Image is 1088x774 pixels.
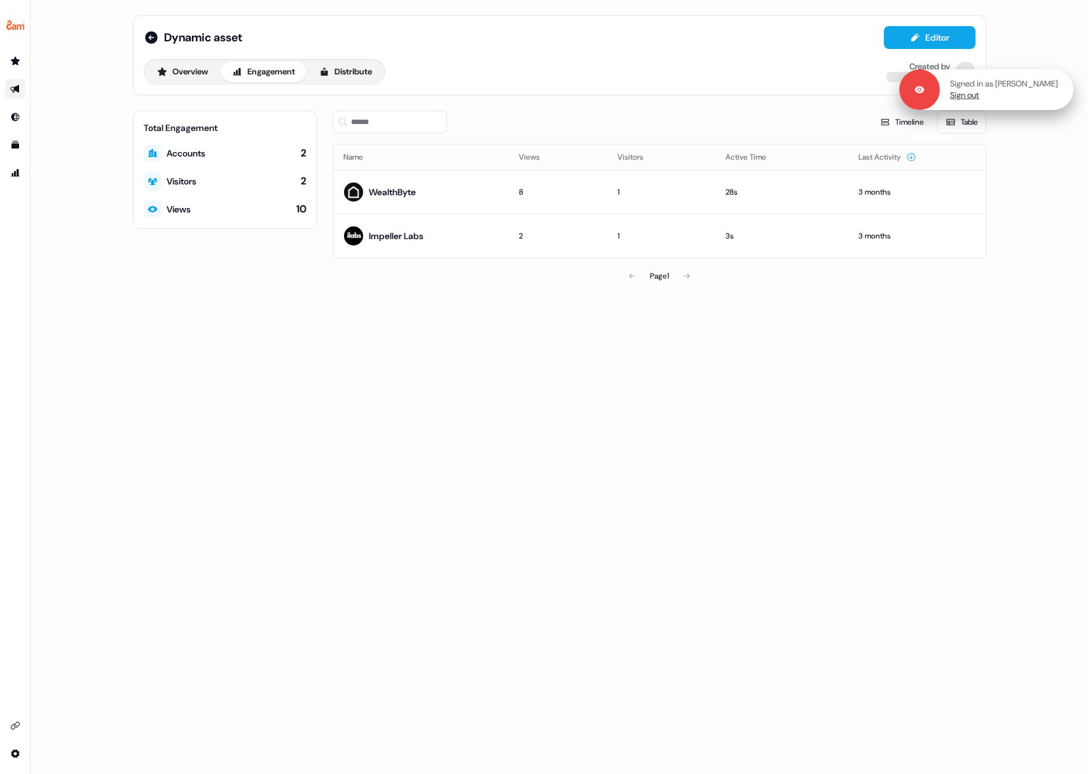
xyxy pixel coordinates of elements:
button: Visitors [617,146,659,169]
div: 8 [519,186,598,198]
button: Distribute [308,62,383,82]
button: Timeline [872,111,932,134]
div: 3 months [858,186,975,198]
a: Go to Inbound [5,107,25,127]
div: 28s [726,186,839,198]
button: Engagement [221,62,306,82]
a: Go to integrations [5,743,25,764]
div: 3 months [858,230,975,242]
div: Created by [909,62,950,72]
div: 1 [617,230,705,242]
button: Views [519,146,555,169]
p: Signed in as [PERSON_NAME] [950,78,1058,90]
a: Go to attribution [5,163,25,183]
a: Sign out [950,90,979,101]
th: Name [333,144,509,170]
div: 2 [301,146,306,160]
a: Go to integrations [5,715,25,736]
div: Visitors [167,175,196,188]
button: Table [937,111,986,134]
button: Overview [146,62,219,82]
a: Go to templates [5,135,25,155]
button: Active Time [726,146,782,169]
div: Impeller Labs [369,230,423,242]
a: Go to prospects [5,51,25,71]
div: 1 [617,186,705,198]
div: Page 1 [650,270,669,282]
a: Editor [884,32,975,46]
span: Dynamic asset [164,30,242,45]
div: 3s [726,230,839,242]
button: Last Activity [858,146,916,169]
div: WealthByte [369,186,416,198]
div: Views [167,203,191,216]
div: 2 [301,174,306,188]
div: 2 [519,230,598,242]
div: 10 [296,202,306,216]
div: Accounts [167,147,205,160]
a: Go to outbound experience [5,79,25,99]
div: Total Engagement [144,121,306,134]
button: Editor [884,26,975,49]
